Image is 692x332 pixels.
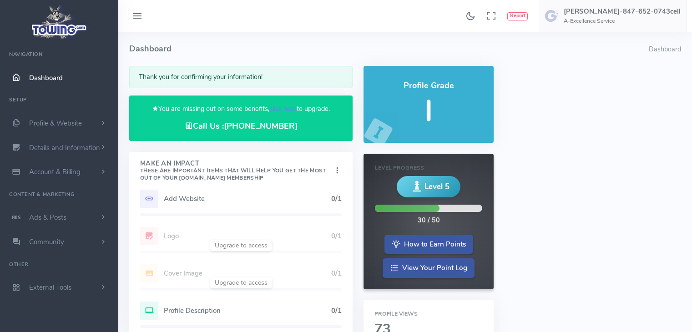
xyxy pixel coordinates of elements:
span: Profile & Website [29,119,82,128]
div: 30 / 50 [418,216,440,226]
img: logo [29,3,90,41]
h4: Make An Impact [140,160,333,182]
p: You are missing out on some benefits, to upgrade. [140,104,342,114]
span: Account & Billing [29,167,81,176]
img: user-image [545,9,559,23]
h5: Profile Description [164,307,331,314]
a: View Your Point Log [383,258,475,278]
span: Level 5 [424,181,450,192]
h5: 0/1 [331,195,342,202]
span: Ads & Posts [29,213,66,222]
h5: I [374,95,482,127]
h4: Call Us : [140,121,342,131]
span: Details and Information [29,143,100,152]
h6: A-Excellence Service [564,18,681,24]
li: Dashboard [649,45,681,55]
small: These are important items that will help you get the most out of your [DOMAIN_NAME] Membership [140,167,326,181]
a: click here [269,104,297,113]
h5: Add Website [164,195,331,202]
h4: Dashboard [129,32,649,66]
button: Report [507,12,528,20]
span: Community [29,237,64,246]
h5: 0/1 [331,307,342,314]
span: External Tools [29,283,71,292]
a: [PHONE_NUMBER] [224,121,298,131]
div: Thank you for confirming your information! [129,66,353,88]
h5: [PERSON_NAME]-847-652-0743cell [564,8,681,15]
span: Dashboard [29,73,63,82]
h6: Level Progress [375,165,482,171]
h6: Profile Views [374,311,482,317]
h4: Profile Grade [374,81,482,91]
a: How to Earn Points [384,235,473,254]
